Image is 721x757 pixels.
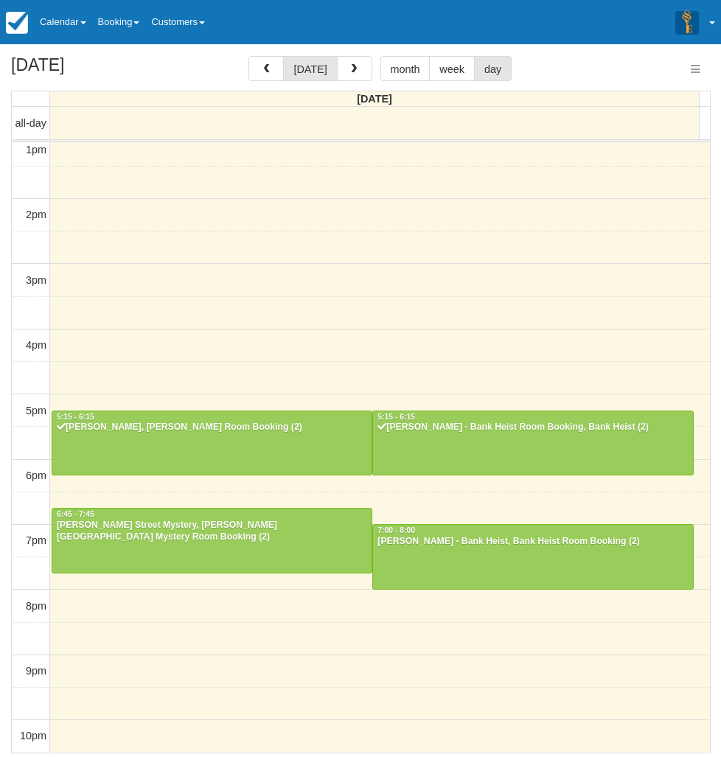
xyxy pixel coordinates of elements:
[26,144,46,156] span: 1pm
[20,730,46,742] span: 10pm
[372,411,693,475] a: 5:15 - 6:15[PERSON_NAME] - Bank Heist Room Booking, Bank Heist (2)
[6,12,28,34] img: checkfront-main-nav-mini-logo.png
[372,524,693,589] a: 7:00 - 8:00[PERSON_NAME] - Bank Heist, Bank Heist Room Booking (2)
[429,56,475,81] button: week
[11,56,198,83] h2: [DATE]
[26,209,46,220] span: 2pm
[675,10,699,34] img: A3
[380,56,431,81] button: month
[26,339,46,351] span: 4pm
[26,405,46,416] span: 5pm
[26,600,46,612] span: 8pm
[52,411,372,475] a: 5:15 - 6:15[PERSON_NAME], [PERSON_NAME] Room Booking (2)
[15,117,46,129] span: all-day
[377,536,689,548] div: [PERSON_NAME] - Bank Heist, Bank Heist Room Booking (2)
[377,413,415,421] span: 5:15 - 6:15
[57,413,94,421] span: 5:15 - 6:15
[377,526,415,534] span: 7:00 - 8:00
[377,422,689,433] div: [PERSON_NAME] - Bank Heist Room Booking, Bank Heist (2)
[26,665,46,677] span: 9pm
[52,508,372,573] a: 6:45 - 7:45[PERSON_NAME] Street Mystery, [PERSON_NAME][GEOGRAPHIC_DATA] Mystery Room Booking (2)
[56,520,368,543] div: [PERSON_NAME] Street Mystery, [PERSON_NAME][GEOGRAPHIC_DATA] Mystery Room Booking (2)
[26,274,46,286] span: 3pm
[57,510,94,518] span: 6:45 - 7:45
[26,534,46,546] span: 7pm
[283,56,337,81] button: [DATE]
[357,93,392,105] span: [DATE]
[26,470,46,481] span: 6pm
[474,56,512,81] button: day
[56,422,368,433] div: [PERSON_NAME], [PERSON_NAME] Room Booking (2)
